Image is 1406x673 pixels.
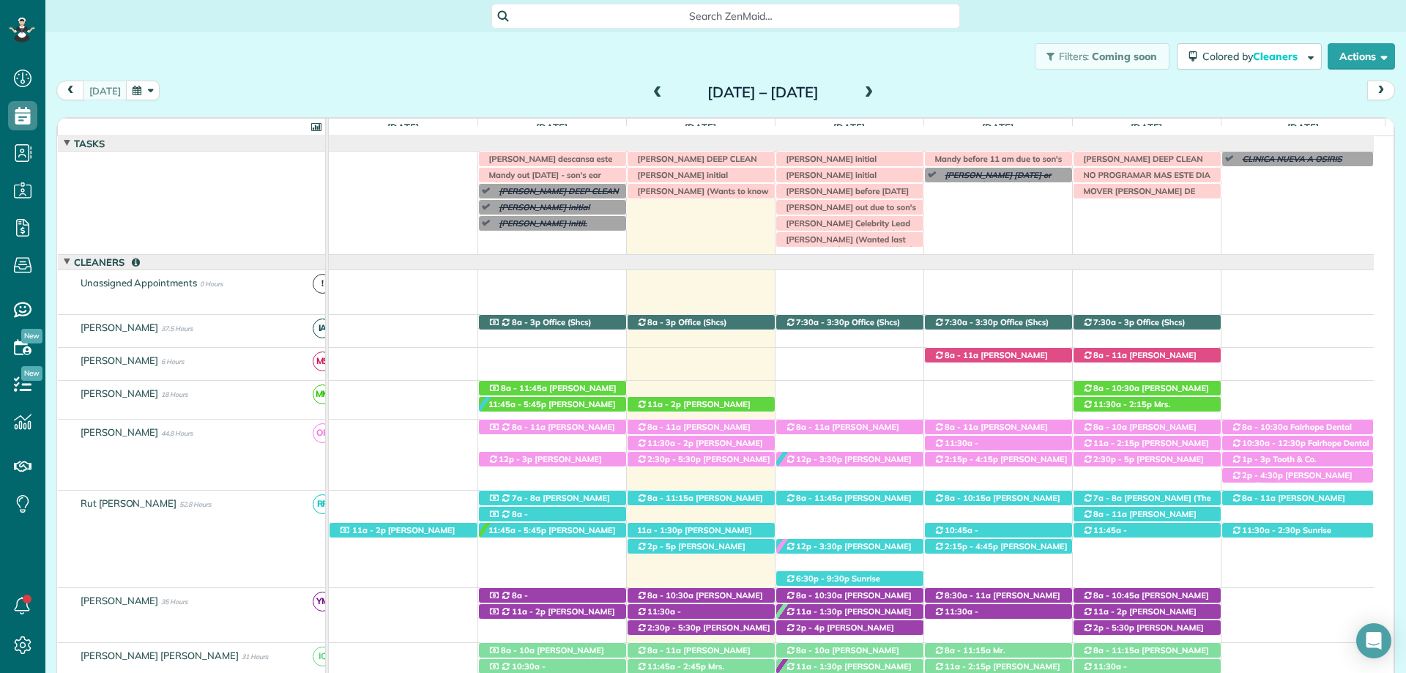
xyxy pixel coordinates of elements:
[511,317,541,327] span: 8a - 3p
[1074,420,1221,435] div: [STREET_ADDRESS]
[78,277,200,289] span: Unassigned Appointments
[795,606,843,617] span: 11a - 1:30p
[785,622,894,643] span: [PERSON_NAME] ([PHONE_NUMBER])
[647,399,682,409] span: 11a - 2p
[628,588,775,603] div: [STREET_ADDRESS]
[776,588,923,603] div: [STREET_ADDRESS]
[795,645,830,655] span: 8a - 10a
[944,590,992,601] span: 8:30a - 11a
[161,598,187,606] span: 35 Hours
[71,138,108,149] span: Tasks
[488,606,615,627] span: [PERSON_NAME] ([PHONE_NUMBER])
[179,500,211,508] span: 52.8 Hours
[78,595,162,606] span: [PERSON_NAME]
[1241,438,1306,448] span: 10:30a - 12:30p
[479,507,626,522] div: [STREET_ADDRESS]
[313,494,332,514] span: RP
[1241,454,1271,464] span: 1p - 3p
[488,454,602,475] span: [PERSON_NAME] ([PHONE_NUMBER])
[928,154,1063,174] span: Mandy before 11 am due to son's ear infection
[925,348,1072,363] div: [STREET_ADDRESS]
[1074,620,1221,636] div: [STREET_ADDRESS]
[636,590,763,611] span: [PERSON_NAME] ([PHONE_NUMBER])
[500,645,535,655] span: 8a - 10a
[934,350,1048,371] span: [PERSON_NAME] ([PHONE_NUMBER])
[795,493,843,503] span: 8a - 11:45a
[1231,438,1369,458] span: Fairhope Dental Associates ([PHONE_NUMBER])
[636,541,745,562] span: [PERSON_NAME] ([PHONE_NUMBER])
[200,280,223,288] span: 0 Hours
[1082,606,1197,627] span: [PERSON_NAME] ([PHONE_NUMBER])
[628,436,775,451] div: [STREET_ADDRESS]
[338,525,455,557] span: [PERSON_NAME] (DDN Renovations LLC) ([PHONE_NUMBER])
[500,383,548,393] span: 8a - 11:45a
[242,652,268,661] span: 31 Hours
[1231,470,1353,502] span: [PERSON_NAME] (Camellia Dermatology) ([PHONE_NUMBER])
[628,397,775,412] div: [STREET_ADDRESS]
[944,350,979,360] span: 8a - 11a
[488,509,529,529] span: 8a - 11:30a
[925,604,1072,620] div: [STREET_ADDRESS]
[628,420,775,435] div: [STREET_ADDRESS]
[631,170,729,180] span: [PERSON_NAME] initial
[934,422,1048,453] span: [PERSON_NAME] ([PHONE_NUMBER], [PHONE_NUMBER])
[1241,422,1289,432] span: 8a - 10:30a
[647,422,682,432] span: 8a - 11a
[934,438,979,458] span: 11:30a - 1:30p
[944,454,999,464] span: 2:15p - 4:15p
[1074,381,1221,396] div: [STREET_ADDRESS][PERSON_NAME]
[776,315,923,330] div: 11940 [US_STATE] 181 - Fairhope, AL, 36532
[1093,493,1123,503] span: 7a - 8a
[1093,645,1140,655] span: 8a - 11:15a
[488,493,610,513] span: [PERSON_NAME] ([PHONE_NUMBER])
[488,422,615,442] span: [PERSON_NAME] ([PHONE_NUMBER])
[492,202,590,223] span: [PERSON_NAME] Initial cleaning
[482,170,601,190] span: Mandy out [DATE] - son's ear infection
[647,590,694,601] span: 8a - 10:30a
[636,525,684,535] span: 11a - 1:30p
[1222,420,1374,435] div: [STREET_ADDRESS]
[313,592,332,611] span: YM
[1074,588,1221,603] div: [STREET_ADDRESS][PERSON_NAME]
[78,426,162,438] span: [PERSON_NAME]
[934,525,979,546] span: 10:45a - 1:45p
[1082,454,1204,486] span: [PERSON_NAME] ([PHONE_NUMBER], [PHONE_NUMBER])
[934,590,1060,611] span: [PERSON_NAME] ([PHONE_NUMBER])
[492,218,588,228] span: [PERSON_NAME] InitiL
[776,420,923,435] div: [STREET_ADDRESS]
[1092,50,1158,63] span: Coming soon
[785,454,912,475] span: [PERSON_NAME] ([PHONE_NUMBER])
[1222,491,1374,506] div: [STREET_ADDRESS]
[934,493,1060,513] span: [PERSON_NAME] ([PHONE_NUMBER])
[628,539,775,554] div: [STREET_ADDRESS]
[785,590,912,611] span: [PERSON_NAME] ([PHONE_NUMBER])
[779,186,910,196] span: [PERSON_NAME] before [DATE]
[488,590,529,611] span: 8a - 10:30a
[944,422,979,432] span: 8a - 11a
[1082,645,1209,666] span: [PERSON_NAME] ([PHONE_NUMBER])
[1093,590,1140,601] span: 8a - 10:45a
[795,317,850,327] span: 7:30a - 3:30p
[776,491,923,506] div: [STREET_ADDRESS]
[944,645,992,655] span: 8a - 11:15a
[628,620,775,636] div: [STREET_ADDRESS]
[979,122,1016,133] span: [DATE]
[795,541,843,551] span: 12p - 3:30p
[795,661,843,672] span: 11a - 1:30p
[1241,525,1301,535] span: 11:30a - 2:30p
[1231,454,1317,475] span: Tooth & Co. ([PHONE_NUMBER])
[1074,604,1221,620] div: [STREET_ADDRESS]
[647,493,694,503] span: 8a - 11:15a
[776,571,923,587] div: [STREET_ADDRESS][PERSON_NAME]
[1082,317,1186,338] span: Office (Shcs) ([PHONE_NUMBER])
[1076,154,1204,164] span: [PERSON_NAME] DEEP CLEAN
[779,202,916,223] span: [PERSON_NAME] out due to son's ear infection
[1093,438,1140,448] span: 11a - 2:15p
[1074,507,1221,522] div: [STREET_ADDRESS]
[511,606,546,617] span: 11a - 2p
[934,541,1068,562] span: [PERSON_NAME] ([PHONE_NUMBER])
[313,274,332,294] span: !
[631,154,758,164] span: [PERSON_NAME] DEEP CLEAN
[925,420,1072,435] div: [STREET_ADDRESS]
[925,539,1072,554] div: [STREET_ADDRESS]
